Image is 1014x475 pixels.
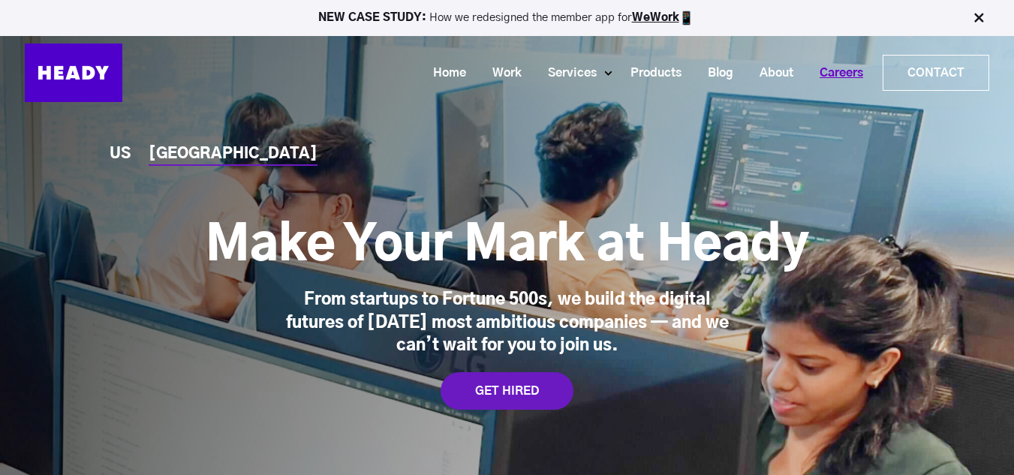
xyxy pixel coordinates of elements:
div: From startups to Fortune 500s, we build the digital futures of [DATE] most ambitious companies — ... [275,288,740,357]
img: Close Bar [971,11,986,26]
a: Services [529,59,604,87]
img: app emoji [679,11,694,26]
a: [GEOGRAPHIC_DATA] [149,146,317,162]
a: Products [612,59,689,87]
p: How we redesigned the member app for [7,11,1007,26]
div: Navigation Menu [137,55,989,91]
strong: NEW CASE STUDY: [318,12,429,23]
a: GET HIRED [441,372,573,410]
a: Contact [883,56,988,90]
img: Heady_Logo_Web-01 (1) [25,44,122,102]
a: Home [414,59,474,87]
a: WeWork [632,12,679,23]
a: Careers [801,59,871,87]
a: Blog [689,59,741,87]
a: US [110,146,131,162]
a: About [741,59,801,87]
a: Work [474,59,529,87]
h1: Make Your Mark at Heady [206,216,809,276]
